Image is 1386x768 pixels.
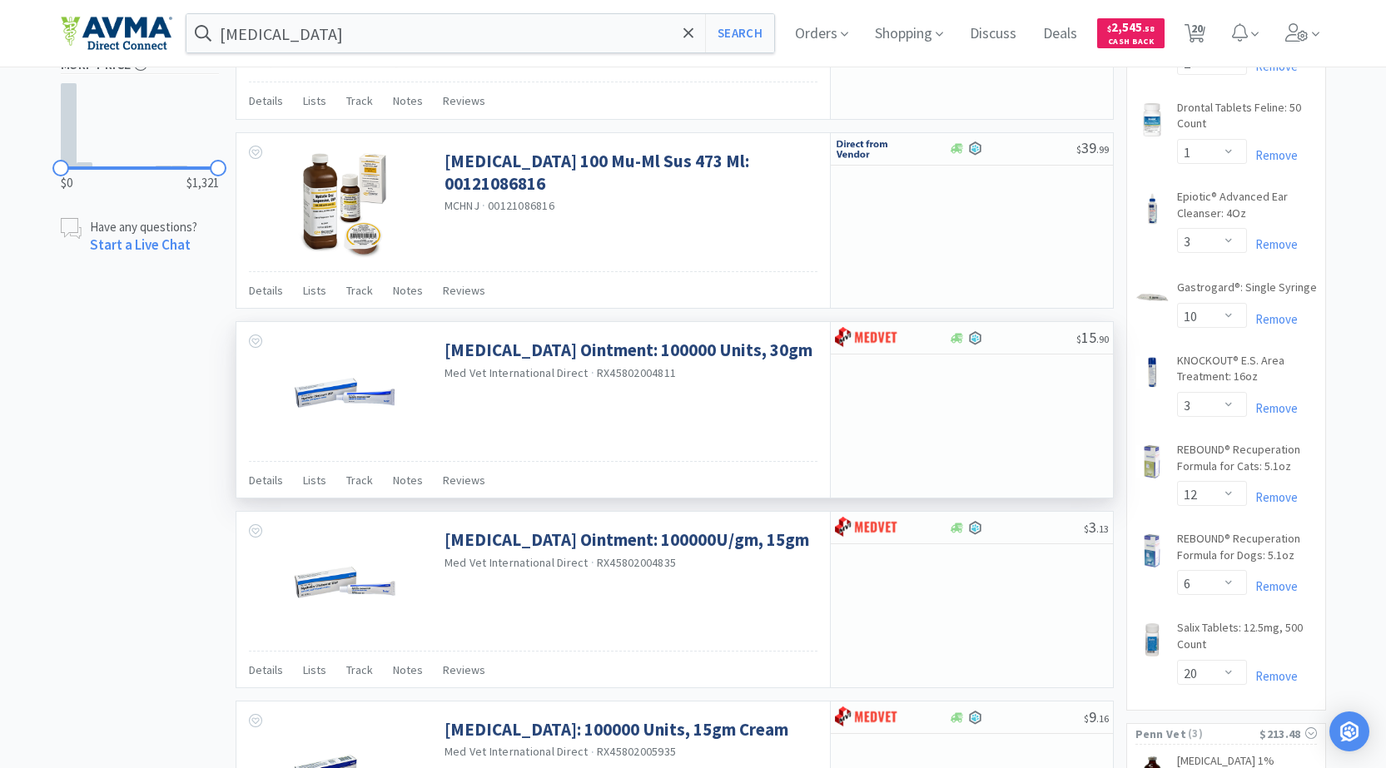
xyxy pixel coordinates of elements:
[591,555,594,570] span: ·
[1096,143,1109,156] span: . 99
[591,365,594,380] span: ·
[443,93,485,108] span: Reviews
[835,705,897,730] img: bdd3c0f4347043b9a893056ed883a29a_120.png
[1096,333,1109,345] span: . 90
[1329,711,1369,751] div: Open Intercom Messenger
[1177,353,1317,392] a: KNOCKOUT® E.S. Area Treatment: 16oz
[1084,707,1109,726] span: 9
[445,339,812,361] a: [MEDICAL_DATA] Ointment: 100000 Units, 30gm
[393,473,423,488] span: Notes
[1084,712,1089,725] span: $
[61,173,72,193] span: $0
[1247,578,1298,594] a: Remove
[249,662,283,677] span: Details
[1247,400,1298,416] a: Remove
[346,662,373,677] span: Track
[1186,726,1259,742] span: ( 3 )
[445,365,589,380] a: Med Vet International Direct
[1135,103,1169,136] img: 1c10857a09c646da9d0cd4c6a245fbf4_632603.jpeg
[249,93,283,108] span: Details
[1135,534,1169,567] img: c1656cecd48448e59516c6a8b2656d8c_208843.jpeg
[1177,189,1317,228] a: Epiotic® Advanced Ear Cleanser: 4Oz
[291,150,399,258] img: 823d7b20fbc74671a6f8b2820a0a70b7_475970.jpeg
[1247,311,1298,327] a: Remove
[1247,236,1298,252] a: Remove
[186,173,219,193] span: $1,321
[445,150,813,196] a: [MEDICAL_DATA] 100 Mu-Ml Sus 473 Ml: 00121086816
[1247,489,1298,505] a: Remove
[1247,58,1298,74] a: Remove
[1076,333,1081,345] span: $
[1084,518,1109,537] span: 3
[1135,725,1186,743] span: Penn Vet
[835,515,897,540] img: bdd3c0f4347043b9a893056ed883a29a_120.png
[443,473,485,488] span: Reviews
[1177,442,1317,481] a: REBOUND® Recuperation Formula for Cats: 5.1oz
[1177,100,1317,139] a: Drontal Tablets Feline: 50 Count
[249,473,283,488] span: Details
[1142,23,1155,34] span: . 58
[346,93,373,108] span: Track
[963,27,1023,42] a: Discuss
[1247,668,1298,684] a: Remove
[835,325,897,350] img: bdd3c0f4347043b9a893056ed883a29a_120.png
[488,198,554,213] span: 00121086816
[1177,280,1317,303] a: Gastrogard®: Single Syringe
[61,16,172,51] img: e4e33dab9f054f5782a47901c742baa9_102.png
[597,365,676,380] span: RX45802004811
[1107,37,1155,48] span: Cash Back
[1135,281,1169,315] img: f3b1464bfe2b4b749b89824352715700_51447.jpeg
[597,555,676,570] span: RX45802004835
[1096,712,1109,725] span: . 16
[1177,531,1317,570] a: REBOUND® Recuperation Formula for Dogs: 5.1oz
[1247,147,1298,163] a: Remove
[1076,138,1109,157] span: 39
[303,283,326,298] span: Lists
[591,745,594,760] span: ·
[445,528,809,551] a: [MEDICAL_DATA] Ointment: 100000U/gm, 15gm
[303,93,326,108] span: Lists
[482,198,485,213] span: ·
[1096,523,1109,535] span: . 13
[1177,620,1317,659] a: Salix Tablets: 12.5mg, 500 Count
[445,555,589,570] a: Med Vet International Direct
[1135,445,1169,478] img: 5e2b2865d5264abf83554a4846b6299e_208854.jpeg
[1135,356,1169,389] img: f47f6605bee24d1484e086a74da4ebfc_50025.jpeg
[1178,28,1212,43] a: 20
[835,136,897,161] img: c67096674d5b41e1bca769e75293f8dd_19.png
[445,198,479,213] a: MCHNJ
[445,744,589,759] a: Med Vet International Direct
[1107,23,1111,34] span: $
[1097,11,1165,56] a: $2,545.58Cash Back
[445,718,788,741] a: [MEDICAL_DATA]: 100000 Units, 15gm Cream
[1135,623,1169,657] img: 8cfdc56b89024731a7d16a67af56629a_49448.jpeg
[186,14,775,52] input: Search by item, sku, manufacturer, ingredient, size...
[1259,725,1316,743] div: $213.48
[443,662,485,677] span: Reviews
[1107,19,1155,35] span: 2,545
[1036,27,1084,42] a: Deals
[346,283,373,298] span: Track
[90,235,191,254] a: Start a Live Chat
[1076,143,1081,156] span: $
[90,218,197,235] p: Have any questions?
[303,473,326,488] span: Lists
[393,662,423,677] span: Notes
[291,339,399,447] img: 855090d2d90548a48e09730bd44ef7a3_560396.png
[291,528,399,637] img: 335c005469c0413497ca3c3007446fd9_560397.png
[303,662,326,677] span: Lists
[705,14,774,52] button: Search
[597,744,676,759] span: RX45802005935
[249,283,283,298] span: Details
[443,283,485,298] span: Reviews
[346,473,373,488] span: Track
[1135,192,1169,225] img: 46d8ed96f24e4934a5993364467d2f28_81624.jpeg
[1084,523,1089,535] span: $
[393,93,423,108] span: Notes
[1076,328,1109,347] span: 15
[393,283,423,298] span: Notes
